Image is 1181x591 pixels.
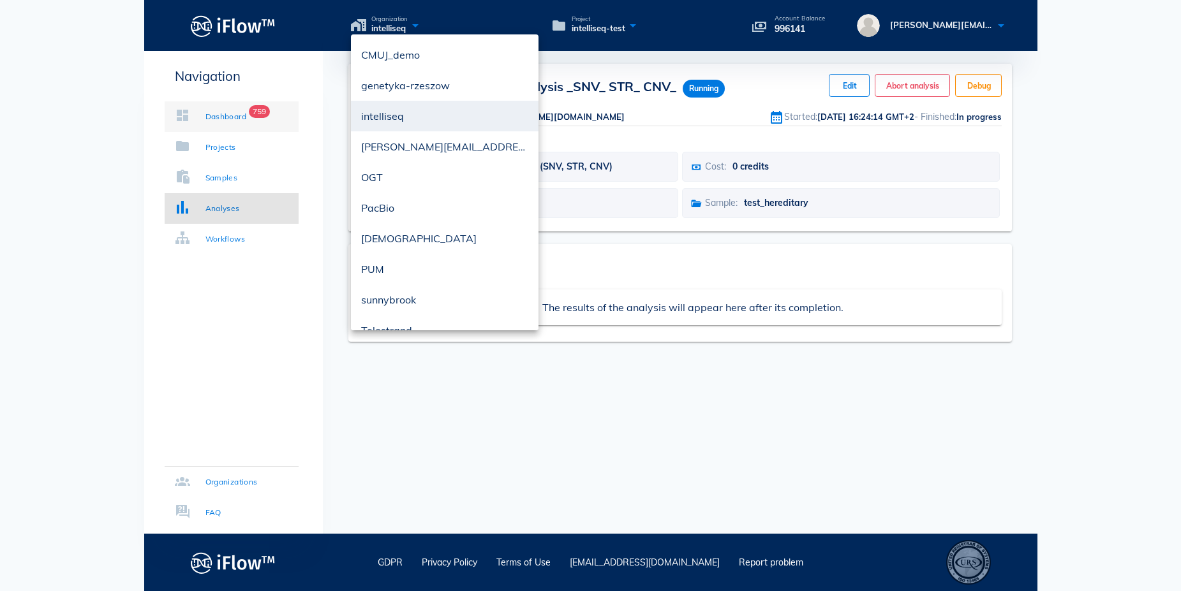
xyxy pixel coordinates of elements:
[205,171,238,184] div: Samples
[886,81,939,91] span: Abort analysis
[572,16,625,22] span: Project
[817,112,914,122] span: [DATE] 16:24:14 GMT+2
[361,167,528,187] div: OGT
[890,20,1180,30] span: [PERSON_NAME][EMAIL_ADDRESS][PERSON_NAME][DOMAIN_NAME]
[249,105,270,118] span: Badge
[361,198,528,218] div: PacBio
[496,557,551,568] a: Terms of Use
[361,228,528,249] div: [DEMOGRAPHIC_DATA]
[205,202,240,215] div: Analyses
[361,136,528,157] div: [PERSON_NAME][EMAIL_ADDRESS][PERSON_NAME][DOMAIN_NAME]'s organization
[144,11,323,40] a: Logo
[361,320,528,340] div: Telostrand
[205,506,221,519] div: FAQ
[956,112,1002,122] span: In progress
[361,259,528,279] div: PUM
[361,106,528,126] div: intelliseq
[784,111,817,122] span: Started:
[191,548,276,577] img: logo
[542,300,843,315] div: The results of the analysis will appear here after its completion.
[378,557,403,568] a: GDPR
[683,80,725,98] span: Running
[744,197,808,208] span: test_hereditary
[570,557,720,568] a: [EMAIL_ADDRESS][DOMAIN_NAME]
[361,45,528,65] div: CMUJ_demo
[205,233,246,245] div: Workflows
[705,197,738,208] span: Sample:
[875,74,950,97] button: Abort analysis
[966,81,990,91] span: Debug
[422,557,477,568] a: Privacy Policy
[361,75,528,96] div: genetyka-rzeszow
[205,476,258,488] div: Organizations
[775,22,826,36] p: 996141
[739,557,803,568] a: Report problem
[955,74,1001,97] button: Debug
[371,22,408,35] span: intelliseq
[359,78,725,94] span: Analysis: VCF Hereditary Analysis _SNV_ STR_ CNV_
[165,66,299,86] p: Navigation
[205,141,236,154] div: Projects
[946,540,991,585] div: ISO 13485 – Quality Management System
[840,81,859,91] span: Edit
[775,15,826,22] p: Account Balance
[829,74,870,97] button: Edit
[705,161,726,172] span: Cost:
[732,161,769,172] span: 0 credits
[205,110,247,123] div: Dashboard
[857,14,880,37] img: avatar.16069ca8.svg
[572,22,625,35] span: intelliseq-test
[371,16,408,22] span: Organization
[361,289,528,310] div: sunnybrook
[914,111,956,122] span: - Finished:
